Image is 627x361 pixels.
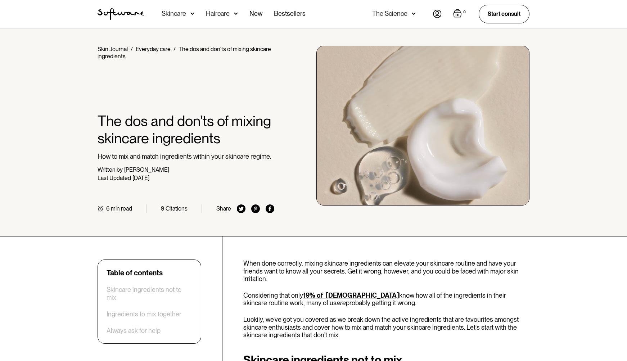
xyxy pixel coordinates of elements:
a: Everyday care [136,46,171,53]
div: Table of contents [107,269,163,277]
div: [PERSON_NAME] [124,166,169,173]
div: Share [216,205,231,212]
p: Considering that only know how all of the ingredients in their skincare routine work, many of us ... [243,292,529,307]
img: Software Logo [98,8,144,20]
img: pinterest icon [251,204,260,213]
div: 0 [462,9,467,15]
a: Always ask for help [107,327,161,335]
img: twitter icon [237,204,245,213]
div: / [173,46,176,53]
img: arrow down [412,10,416,17]
a: Skincare ingredients not to mix [107,286,192,301]
div: min read [111,205,132,212]
a: Open empty cart [453,9,467,19]
div: The dos and don'ts of mixing skincare ingredients [98,46,271,60]
h1: The dos and don'ts of mixing skincare ingredients [98,112,274,147]
a: 19% of [DEMOGRAPHIC_DATA] [303,292,399,299]
div: / [131,46,133,53]
a: Ingredients to mix together [107,310,181,318]
div: Haircare [206,10,230,17]
p: When done correctly, mixing skincare ingredients can elevate your skincare routine and have your ... [243,260,529,283]
img: facebook icon [266,204,274,213]
div: [DATE] [132,175,149,181]
div: 6 [106,205,109,212]
div: 9 [161,205,164,212]
div: Citations [166,205,188,212]
em: are [337,299,346,307]
div: Last Updated [98,175,131,181]
img: arrow down [190,10,194,17]
div: Written by [98,166,123,173]
a: Start consult [479,5,529,23]
a: home [98,8,144,20]
a: Skin Journal [98,46,128,53]
img: arrow down [234,10,238,17]
div: Skincare [162,10,186,17]
div: The Science [372,10,407,17]
p: Luckily, we've got you covered as we break down the active ingredients that are favourites amongs... [243,316,529,339]
p: How to mix and match ingredients within your skincare regime. [98,153,274,161]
